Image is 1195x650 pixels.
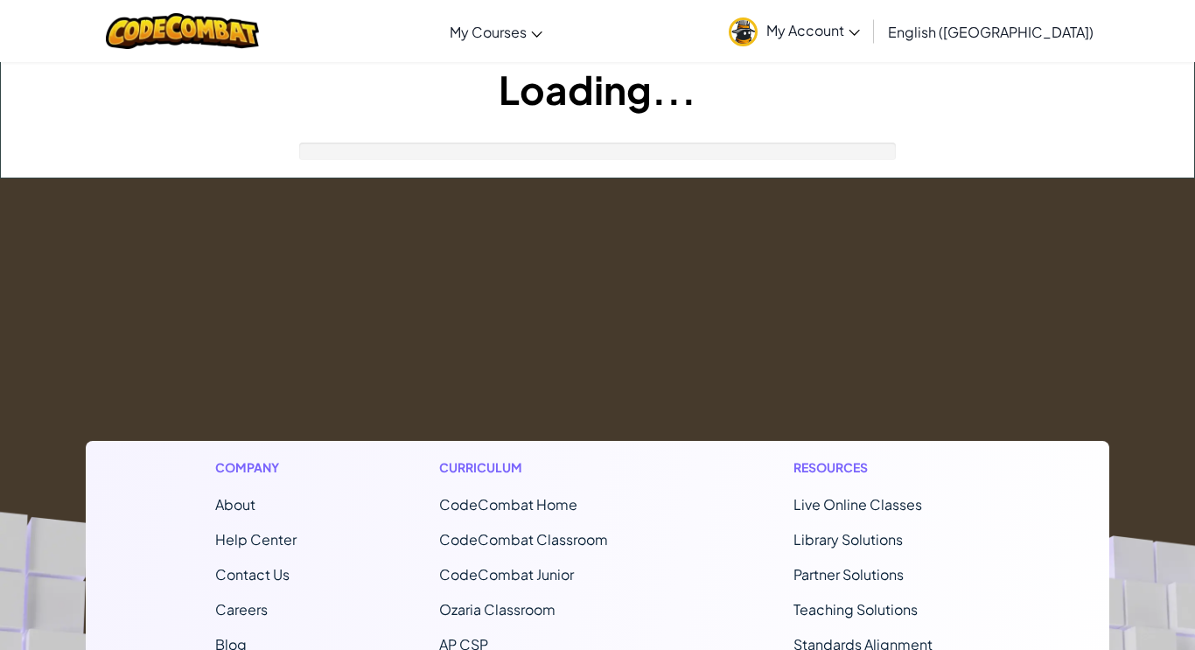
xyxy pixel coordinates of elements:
[441,8,551,55] a: My Courses
[106,13,259,49] img: CodeCombat logo
[793,600,918,619] a: Teaching Solutions
[888,23,1094,41] span: English ([GEOGRAPHIC_DATA])
[450,23,527,41] span: My Courses
[439,565,574,584] a: CodeCombat Junior
[720,3,869,59] a: My Account
[215,600,268,619] a: Careers
[439,495,577,514] span: CodeCombat Home
[793,495,922,514] a: Live Online Classes
[793,530,903,549] a: Library Solutions
[729,17,758,46] img: avatar
[215,565,290,584] span: Contact Us
[215,458,297,477] h1: Company
[439,530,608,549] a: CodeCombat Classroom
[1,62,1194,116] h1: Loading...
[793,458,980,477] h1: Resources
[879,8,1102,55] a: English ([GEOGRAPHIC_DATA])
[439,458,651,477] h1: Curriculum
[439,600,556,619] a: Ozaria Classroom
[793,565,904,584] a: Partner Solutions
[215,530,297,549] a: Help Center
[766,21,860,39] span: My Account
[215,495,255,514] a: About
